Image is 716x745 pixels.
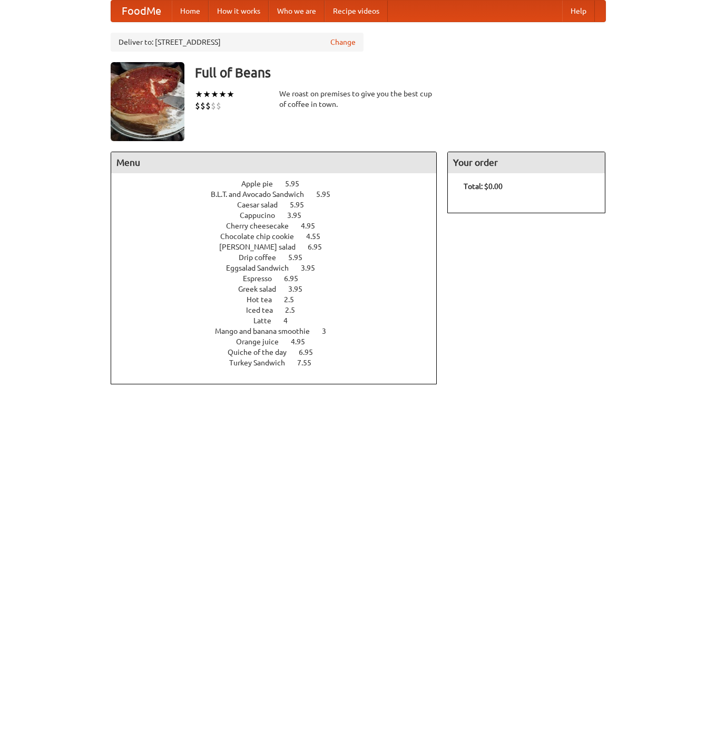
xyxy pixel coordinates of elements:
li: $ [200,100,205,112]
span: 2.5 [285,306,306,314]
b: Total: $0.00 [464,182,503,191]
span: Orange juice [236,337,289,346]
a: Mango and banana smoothie 3 [215,327,346,335]
span: 4.95 [301,222,326,230]
a: Caesar salad 5.95 [237,201,323,209]
h3: Full of Beans [195,62,606,83]
span: Iced tea [246,306,283,314]
span: 6.95 [308,243,332,251]
span: 2.5 [284,295,305,304]
a: How it works [209,1,269,22]
span: Caesar salad [237,201,288,209]
span: Drip coffee [239,253,287,262]
a: Quiche of the day 6.95 [228,348,332,356]
span: [PERSON_NAME] salad [219,243,306,251]
a: Cappucino 3.95 [240,211,321,220]
span: 5.95 [290,201,315,209]
li: ★ [195,88,203,100]
span: 4 [283,316,298,325]
span: Hot tea [247,295,282,304]
li: $ [216,100,221,112]
a: Hot tea 2.5 [247,295,313,304]
span: 6.95 [299,348,323,356]
a: Eggsalad Sandwich 3.95 [226,264,335,272]
span: Mango and banana smoothie [215,327,320,335]
span: Quiche of the day [228,348,297,356]
span: Espresso [243,274,282,283]
span: Eggsalad Sandwich [226,264,299,272]
li: $ [211,100,216,112]
span: Latte [253,316,282,325]
a: Chocolate chip cookie 4.55 [220,232,340,241]
a: Greek salad 3.95 [238,285,322,293]
span: 5.95 [288,253,313,262]
a: Cherry cheesecake 4.95 [226,222,335,230]
a: Home [172,1,209,22]
li: ★ [203,88,211,100]
span: Cherry cheesecake [226,222,299,230]
a: FoodMe [111,1,172,22]
span: 5.95 [316,190,341,198]
span: 4.95 [291,337,316,346]
a: Turkey Sandwich 7.55 [229,359,331,367]
span: Cappucino [240,211,286,220]
div: Deliver to: [STREET_ADDRESS] [111,33,364,52]
li: ★ [219,88,227,100]
span: 3 [322,327,337,335]
h4: Menu [111,152,437,173]
a: B.L.T. and Avocado Sandwich 5.95 [211,190,350,198]
a: Latte 4 [253,316,307,325]
img: angular.jpg [111,62,184,141]
span: 6.95 [284,274,309,283]
span: Chocolate chip cookie [220,232,305,241]
a: Who we are [269,1,325,22]
h4: Your order [448,152,605,173]
a: Orange juice 4.95 [236,337,325,346]
li: ★ [211,88,219,100]
span: 3.95 [287,211,312,220]
a: Drip coffee 5.95 [239,253,322,262]
span: 4.55 [306,232,331,241]
a: Espresso 6.95 [243,274,318,283]
a: Change [330,37,356,47]
div: We roast on premises to give you the best cup of coffee in town. [279,88,437,110]
a: Apple pie 5.95 [241,180,319,188]
li: $ [205,100,211,112]
span: B.L.T. and Avocado Sandwich [211,190,315,198]
li: ★ [227,88,234,100]
span: 5.95 [285,180,310,188]
a: Recipe videos [325,1,388,22]
a: [PERSON_NAME] salad 6.95 [219,243,341,251]
span: 7.55 [297,359,322,367]
a: Iced tea 2.5 [246,306,315,314]
span: 3.95 [288,285,313,293]
a: Help [562,1,595,22]
span: 3.95 [301,264,326,272]
span: Apple pie [241,180,283,188]
li: $ [195,100,200,112]
span: Turkey Sandwich [229,359,296,367]
span: Greek salad [238,285,287,293]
